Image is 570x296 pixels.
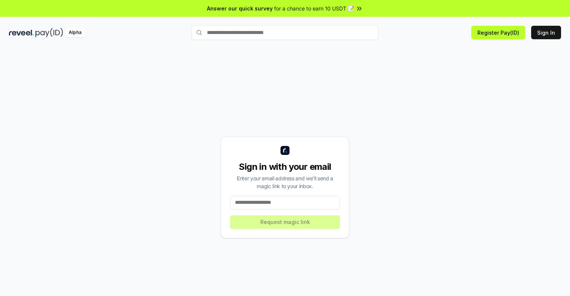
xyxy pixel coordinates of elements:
span: Answer our quick survey [207,4,273,12]
div: Alpha [65,28,86,37]
img: reveel_dark [9,28,34,37]
button: Sign In [531,26,561,39]
span: for a chance to earn 10 USDT 📝 [274,4,354,12]
img: pay_id [35,28,63,37]
div: Enter your email address and we’ll send a magic link to your inbox. [230,174,340,190]
button: Register Pay(ID) [471,26,525,39]
img: logo_small [281,146,289,155]
div: Sign in with your email [230,161,340,173]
